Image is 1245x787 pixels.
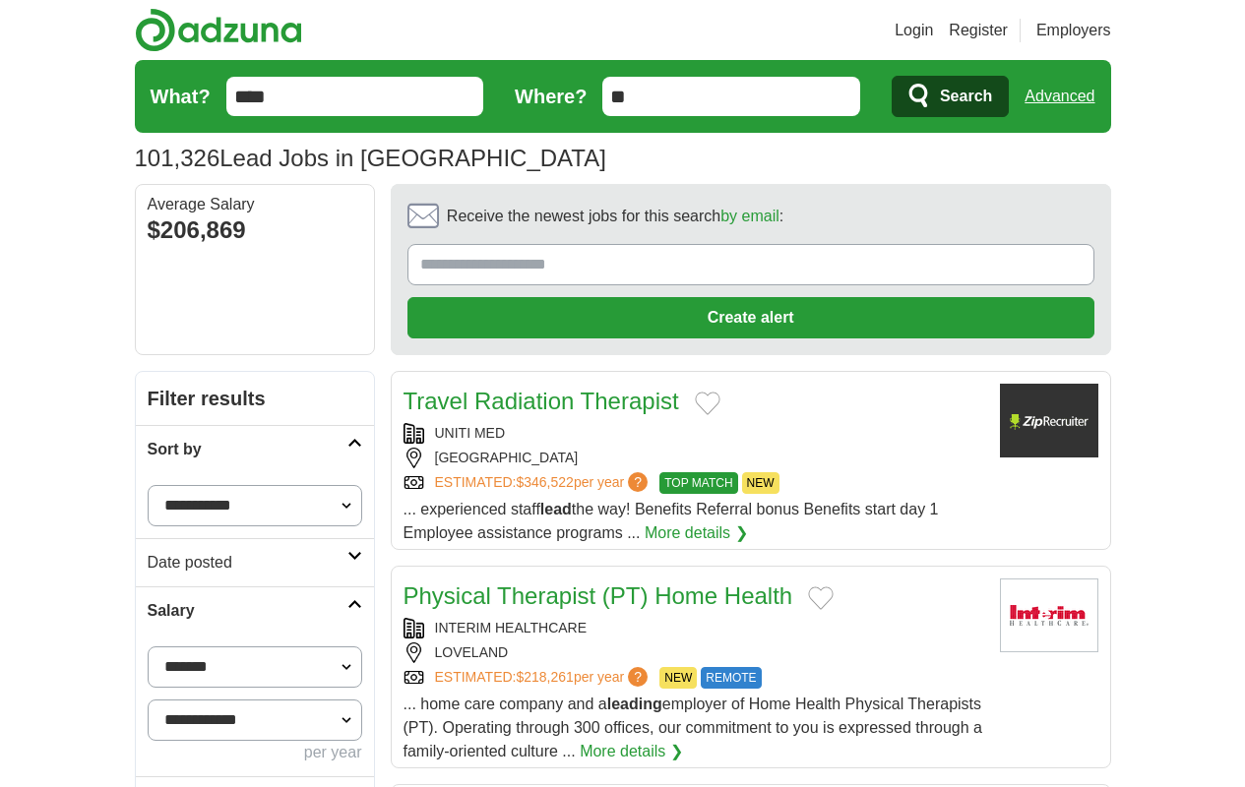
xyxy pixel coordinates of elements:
[628,472,648,492] span: ?
[404,582,793,609] a: Physical Therapist (PT) Home Health
[940,77,992,116] span: Search
[135,145,606,171] h1: Lead Jobs in [GEOGRAPHIC_DATA]
[404,423,984,444] div: UNITI MED
[808,586,834,610] button: Add to favorite jobs
[136,372,374,425] h2: Filter results
[148,599,347,623] h2: Salary
[407,297,1094,338] button: Create alert
[1000,384,1098,457] img: Company logo
[949,19,1008,42] a: Register
[135,141,220,176] span: 101,326
[148,741,362,764] div: per year
[404,696,982,759] span: ... home care company and a employer of Home Health Physical Therapists (PT). Operating through 3...
[645,521,748,545] a: More details ❯
[742,472,779,494] span: NEW
[720,208,779,224] a: by email
[404,501,939,541] span: ... experienced staff the way! Benefits Referral bonus Benefits start day 1 Employee assistance p...
[1025,77,1094,116] a: Advanced
[695,392,720,415] button: Add to favorite jobs
[404,388,679,414] a: Travel Radiation Therapist
[148,551,347,575] h2: Date posted
[148,197,362,212] div: Average Salary
[404,642,984,663] div: LOVELAND
[659,667,697,689] span: NEW
[540,501,572,517] strong: lead
[895,19,933,42] a: Login
[515,82,587,111] label: Where?
[701,667,761,689] span: REMOTE
[607,696,662,712] strong: leading
[435,667,653,689] a: ESTIMATED:$218,261per year?
[1036,19,1111,42] a: Employers
[435,620,588,636] a: INTERIM HEALTHCARE
[148,212,362,248] div: $206,869
[628,667,648,687] span: ?
[435,472,653,494] a: ESTIMATED:$346,522per year?
[892,76,1009,117] button: Search
[136,538,374,586] a: Date posted
[148,438,347,461] h2: Sort by
[659,472,737,494] span: TOP MATCH
[580,740,683,763] a: More details ❯
[151,82,211,111] label: What?
[136,425,374,473] a: Sort by
[136,586,374,635] a: Salary
[447,205,783,228] span: Receive the newest jobs for this search :
[1000,578,1098,652] img: Interim Healthcare logo
[516,669,573,685] span: $218,261
[516,474,573,490] span: $346,522
[404,448,984,468] div: [GEOGRAPHIC_DATA]
[135,8,302,52] img: Adzuna logo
